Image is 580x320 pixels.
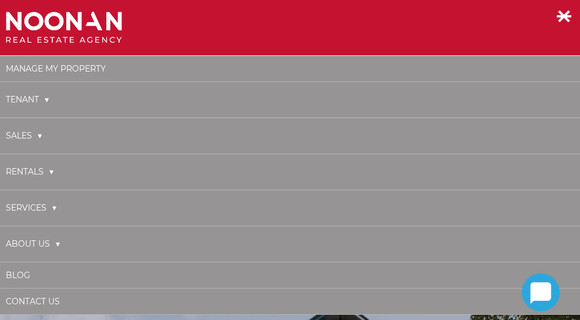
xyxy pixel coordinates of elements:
a: About Us [6,232,60,256]
a: Contact Us [6,296,60,307]
a: Tenant [6,88,49,112]
a: Manage My Property [6,63,106,74]
a: Services [6,196,56,220]
img: Noonan Real Estate Agency [6,12,122,44]
a: Rentals [6,160,53,184]
a: Blog [6,270,30,280]
a: Sales [6,124,42,148]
